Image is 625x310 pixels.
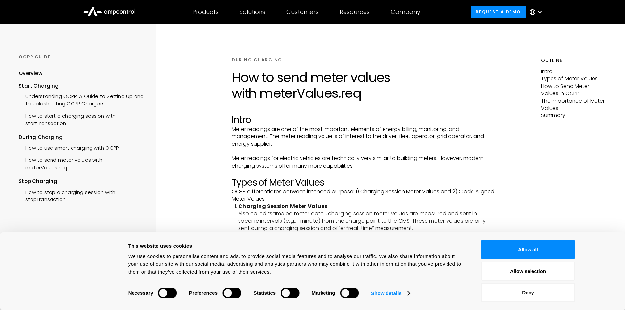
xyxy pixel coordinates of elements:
[19,141,119,153] a: How to use smart charging with OCPP
[240,9,265,16] div: Solutions
[128,242,467,250] div: This website uses cookies
[391,9,420,16] div: Company
[541,97,606,112] p: The Importance of Meter Values
[192,9,219,16] div: Products
[232,57,282,63] div: DURING CHARGING
[232,177,497,188] h2: Types of Meter Values
[541,68,606,75] p: Intro
[19,134,144,141] div: During Charging
[481,283,575,302] button: Deny
[19,70,42,77] div: Overview
[481,240,575,259] button: Allow all
[340,9,370,16] div: Resources
[19,109,144,129] a: How to start a charging session with startTransaction
[19,70,42,82] a: Overview
[232,188,497,203] p: OCPP differentiates between intended purpose: 1) Charging Session Meter Values and 2) Clock-Align...
[238,202,327,210] strong: Charging Session Meter Values
[232,114,497,126] h2: Intro
[232,155,497,170] p: Meter readings for electric vehicles are technically very similar to building meters. However, mo...
[541,83,606,97] p: How to Send Meter Values in OCPP
[19,178,144,185] div: Stop Charging
[232,148,497,155] p: ‍
[286,9,319,16] div: Customers
[254,290,276,296] strong: Statistics
[232,126,497,148] p: Meter readings are one of the most important elements of energy billing, monitoring, and manageme...
[128,290,153,296] strong: Necessary
[371,288,410,298] a: Show details
[19,153,144,173] a: How to send meter values with meterValues.req
[238,203,497,232] li: Also called “sampled meter data”, charging session meter values are measured and sent in specific...
[541,75,606,82] p: Types of Meter Values
[19,54,144,60] div: OCPP GUIDE
[471,6,526,18] a: Request a demo
[189,290,218,296] strong: Preferences
[19,90,144,109] a: Understanding OCPP: A Guide to Setting Up and Troubleshooting OCPP Chargers
[19,82,144,90] div: Start Charging
[232,170,497,177] p: ‍
[312,290,335,296] strong: Marketing
[19,185,144,205] a: How to stop a charging session with stopTransaction
[541,112,606,119] p: Summary
[232,70,497,101] h1: How to send meter values with meterValues.req
[128,252,467,276] div: We use cookies to personalise content and ads, to provide social media features and to analyse ou...
[541,57,606,64] h5: Outline
[481,262,575,281] button: Allow selection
